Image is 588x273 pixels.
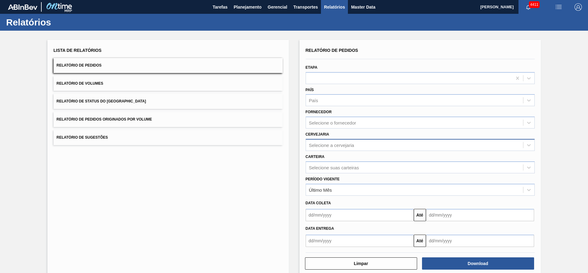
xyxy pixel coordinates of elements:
[309,142,354,148] div: Selecione a cervejaria
[306,155,325,159] label: Carteira
[57,99,146,103] span: Relatório de Status do [GEOGRAPHIC_DATA]
[306,235,414,247] input: dd/mm/yyyy
[54,76,283,91] button: Relatório de Volumes
[57,117,152,121] span: Relatório de Pedidos Originados por Volume
[414,209,426,221] button: Até
[351,3,375,11] span: Master Data
[306,226,334,231] span: Data entrega
[309,187,332,192] div: Último Mês
[426,209,534,221] input: dd/mm/yyyy
[422,257,534,270] button: Download
[268,3,287,11] span: Gerencial
[309,98,318,103] div: País
[54,94,283,109] button: Relatório de Status do [GEOGRAPHIC_DATA]
[305,257,417,270] button: Limpar
[8,4,37,10] img: TNhmsLtSVTkK8tSr43FrP2fwEKptu5GPRR3wAAAABJRU5ErkJggg==
[54,112,283,127] button: Relatório de Pedidos Originados por Volume
[306,65,318,70] label: Etapa
[306,132,329,136] label: Cervejaria
[324,3,345,11] span: Relatórios
[293,3,318,11] span: Transportes
[306,88,314,92] label: País
[54,48,102,53] span: Lista de Relatórios
[306,209,414,221] input: dd/mm/yyyy
[57,81,103,86] span: Relatório de Volumes
[54,130,283,145] button: Relatório de Sugestões
[234,3,262,11] span: Planejamento
[309,120,356,125] div: Selecione o fornecedor
[213,3,228,11] span: Tarefas
[529,1,540,8] span: 4411
[555,3,562,11] img: userActions
[6,19,115,26] h1: Relatórios
[309,165,359,170] div: Selecione suas carteiras
[306,177,340,181] label: Período Vigente
[306,48,358,53] span: Relatório de Pedidos
[575,3,582,11] img: Logout
[54,58,283,73] button: Relatório de Pedidos
[414,235,426,247] button: Até
[57,63,102,67] span: Relatório de Pedidos
[426,235,534,247] input: dd/mm/yyyy
[306,201,331,205] span: Data coleta
[57,135,108,140] span: Relatório de Sugestões
[518,3,538,11] button: Notificações
[306,110,332,114] label: Fornecedor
